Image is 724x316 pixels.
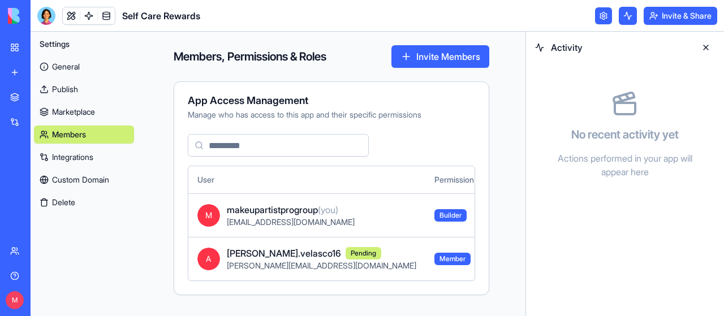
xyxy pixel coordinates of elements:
button: Invite & Share [644,7,717,25]
button: go back [7,5,29,26]
button: Delete [34,193,134,211]
th: User [188,166,425,193]
th: Permission [425,166,483,193]
div: Manage who has access to this app and their specific permissions [188,109,475,120]
span: disappointed reaction [150,235,180,258]
a: Publish [34,80,134,98]
span: A [197,248,220,270]
span: makeupartistprogroup [227,203,338,217]
span: M [197,204,220,227]
span: smiley reaction [209,235,239,258]
span: Member [434,253,471,265]
h4: Members, Permissions & Roles [174,49,326,64]
span: M [6,291,24,309]
span: [PERSON_NAME][EMAIL_ADDRESS][DOMAIN_NAME] [227,261,416,270]
a: General [34,58,134,76]
button: Settings [34,35,134,53]
a: Open in help center [149,272,240,281]
span: [EMAIL_ADDRESS][DOMAIN_NAME] [227,217,355,227]
img: logo [8,8,78,24]
a: Custom Domain [34,171,134,189]
a: Integrations [34,148,134,166]
span: 😐 [186,235,202,258]
span: Pending [346,247,381,259]
span: (you) [318,204,338,215]
div: App Access Management [188,96,475,106]
span: neutral face reaction [180,235,209,258]
button: Invite Members [391,45,489,68]
a: Members [34,125,134,144]
p: Actions performed in your app will appear here [553,151,697,179]
span: 😞 [157,235,173,258]
div: Close [361,5,382,25]
a: Marketplace [34,103,134,121]
h4: No recent activity yet [571,127,679,142]
span: Settings [40,38,70,50]
span: [PERSON_NAME].velasco16 [227,246,341,260]
button: Collapse window [340,5,361,26]
span: 😃 [216,235,232,258]
span: Builder [434,209,467,222]
span: Activity [551,41,690,54]
div: Did this answer your question? [14,224,376,236]
span: Self Care Rewards [122,9,200,23]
